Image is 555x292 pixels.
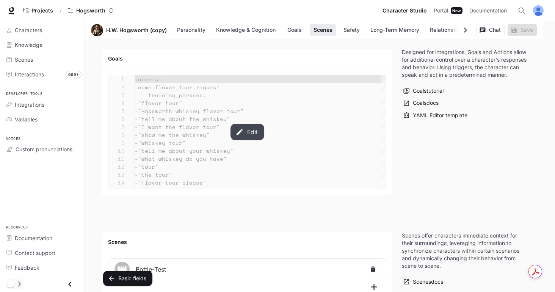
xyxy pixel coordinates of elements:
[402,276,445,288] a: Scenesdocs
[466,3,513,18] a: Documentation
[20,3,56,18] a: Go to projects
[3,23,82,37] a: Characters
[3,53,82,66] a: Scenes
[402,97,441,109] a: Goalsdocs
[15,115,38,123] span: Variables
[15,26,42,34] span: Characters
[91,24,103,36] div: Avatar image
[91,24,103,36] button: Open character avatar dialog
[15,41,42,49] span: Knowledge
[136,265,366,274] span: Bottle-Test
[3,231,82,245] a: Documentation
[531,3,546,18] button: User avatar
[533,5,544,16] img: User avatar
[106,28,167,33] a: H.W. Hogsworth (copy)
[15,234,52,242] span: Documentation
[76,8,105,14] p: Hogsworth
[64,3,117,18] button: Open workspace menu
[16,145,72,153] span: Custom pronunciations
[31,8,53,14] span: Projects
[212,24,279,36] button: Knowledge & Cognition
[15,70,44,78] span: Interactions
[15,249,55,257] span: Contact support
[108,55,386,62] h4: Goals
[56,7,64,15] div: /
[66,71,82,78] span: 999+
[431,3,466,18] a: PortalNew
[367,24,423,36] button: Long-Term Memory
[469,6,507,16] span: Documentation
[61,276,78,292] button: Close drawer
[451,7,462,14] div: New
[103,271,152,286] button: Basic fields
[402,109,469,122] button: YAML Editor template
[402,85,445,97] button: Goalstutorial
[230,124,264,140] button: Edit
[310,24,336,36] button: Scenes
[3,113,82,126] a: Variables
[434,6,448,16] span: Portal
[7,280,14,288] span: Dark mode toggle
[3,261,82,274] a: Feedback
[476,24,505,36] button: Chat
[3,98,82,111] a: Integrations
[426,24,468,36] button: Relationships
[3,143,82,156] a: Custom pronunciations
[15,264,39,272] span: Feedback
[514,3,529,18] button: Open Command Menu
[3,38,82,51] a: Knowledge
[402,232,529,270] p: Scenes offer characters immediate context for their surroundings, leveraging information to synch...
[15,101,44,109] span: Integrations
[402,48,529,79] p: Designed for integrations, Goals and Actions allow for additional control over a character's resp...
[3,246,82,259] a: Contact support
[379,3,430,18] a: Character Studio
[3,68,82,81] a: Interactions
[108,238,386,246] h4: Scenes
[339,24,364,36] button: Safety
[383,6,427,16] span: Character Studio
[173,24,209,36] button: Personality
[15,56,33,64] span: Scenes
[282,24,307,36] button: Goals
